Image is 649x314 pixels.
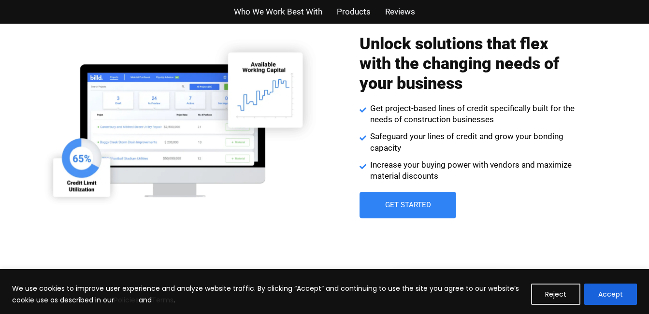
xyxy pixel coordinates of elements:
[584,284,637,305] button: Accept
[368,103,577,126] span: Get project-based lines of credit specifically built for the needs of construction businesses
[152,295,173,305] a: Terms
[385,201,431,209] span: Get Started
[360,34,577,93] h2: Unlock solutions that flex with the changing needs of your business
[368,131,577,154] span: Safeguard your lines of credit and grow your bonding capacity
[531,284,580,305] button: Reject
[385,5,415,19] a: Reviews
[368,159,577,183] span: Increase your buying power with vendors and maximize material discounts
[12,283,524,306] p: We use cookies to improve user experience and analyze website traffic. By clicking “Accept” and c...
[234,5,322,19] a: Who We Work Best With
[360,192,456,218] a: Get Started
[337,5,371,19] a: Products
[114,295,139,305] a: Policies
